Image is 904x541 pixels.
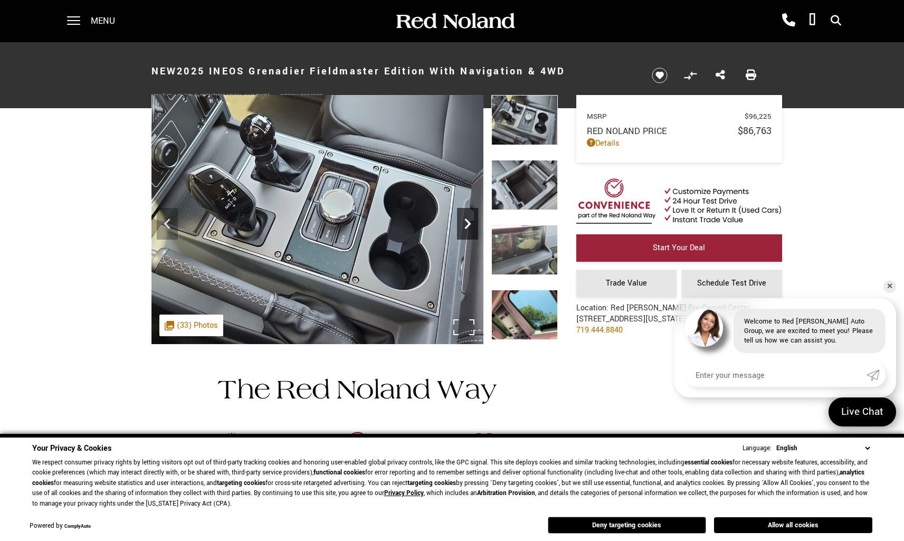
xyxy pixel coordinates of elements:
[30,523,91,530] div: Powered by
[384,489,424,498] a: Privacy Policy
[576,325,623,336] a: 719.444.8840
[714,517,872,533] button: Allow all cookies
[587,111,745,121] span: MSRP
[280,92,300,100] span: Stock:
[151,92,163,100] span: VIN:
[548,517,706,534] button: Deny targeting cookies
[300,92,322,100] span: G024909
[32,468,864,488] strong: analytics cookies
[576,302,750,344] div: Location: Red [PERSON_NAME] Pre-Owned Center [STREET_ADDRESS][US_STATE]
[682,270,782,297] a: Schedule Test Drive
[64,523,91,530] a: ComplyAuto
[734,309,886,353] div: Welcome to Red [PERSON_NAME] Auto Group, we are excited to meet you! Please tell us how we can as...
[606,278,647,289] span: Trade Value
[738,124,772,138] span: $86,763
[163,92,270,100] span: [US_VEHICLE_IDENTIFICATION_NUMBER]
[743,445,772,452] div: Language:
[587,138,772,149] a: Details
[697,278,766,289] span: Schedule Test Drive
[151,50,634,92] h1: 2025 INEOS Grenadier Fieldmaster Edition With Navigation & 4WD
[394,12,516,31] img: Red Noland Auto Group
[867,364,886,387] a: Submit
[587,125,738,137] span: Red Noland Price
[32,458,872,509] p: We respect consumer privacy rights by letting visitors opt out of third-party tracking cookies an...
[587,111,772,121] a: MSRP $96,225
[685,309,723,347] img: Agent profile photo
[684,458,732,467] strong: essential cookies
[576,234,782,262] a: Start Your Deal
[491,95,558,145] img: New 2025 Red INEOS Fieldmaster Edition image 23
[716,69,725,82] a: Share this New 2025 INEOS Grenadier Fieldmaster Edition With Navigation & 4WD
[217,479,265,488] strong: targeting cookies
[746,69,756,82] a: Print this New 2025 INEOS Grenadier Fieldmaster Edition With Navigation & 4WD
[477,489,535,498] strong: Arbitration Provision
[836,405,889,419] span: Live Chat
[491,225,558,275] img: New 2025 Red INEOS Fieldmaster Edition image 25
[587,124,772,138] a: Red Noland Price $86,763
[745,111,772,121] span: $96,225
[829,397,896,426] a: Live Chat
[313,468,365,477] strong: functional cookies
[576,270,677,297] a: Trade Value
[682,68,698,83] button: Compare Vehicle
[159,315,223,336] div: (33) Photos
[32,443,111,454] span: Your Privacy & Cookies
[157,208,178,240] div: Previous
[491,290,558,340] img: New 2025 Red INEOS Fieldmaster Edition image 26
[685,364,867,387] input: Enter your message
[151,64,177,78] strong: New
[457,208,478,240] div: Next
[653,242,705,253] span: Start Your Deal
[491,160,558,210] img: New 2025 Red INEOS Fieldmaster Edition image 24
[151,95,483,344] img: New 2025 Red INEOS Fieldmaster Edition image 23
[648,67,671,84] button: Save vehicle
[774,443,872,454] select: Language Select
[407,479,456,488] strong: targeting cookies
